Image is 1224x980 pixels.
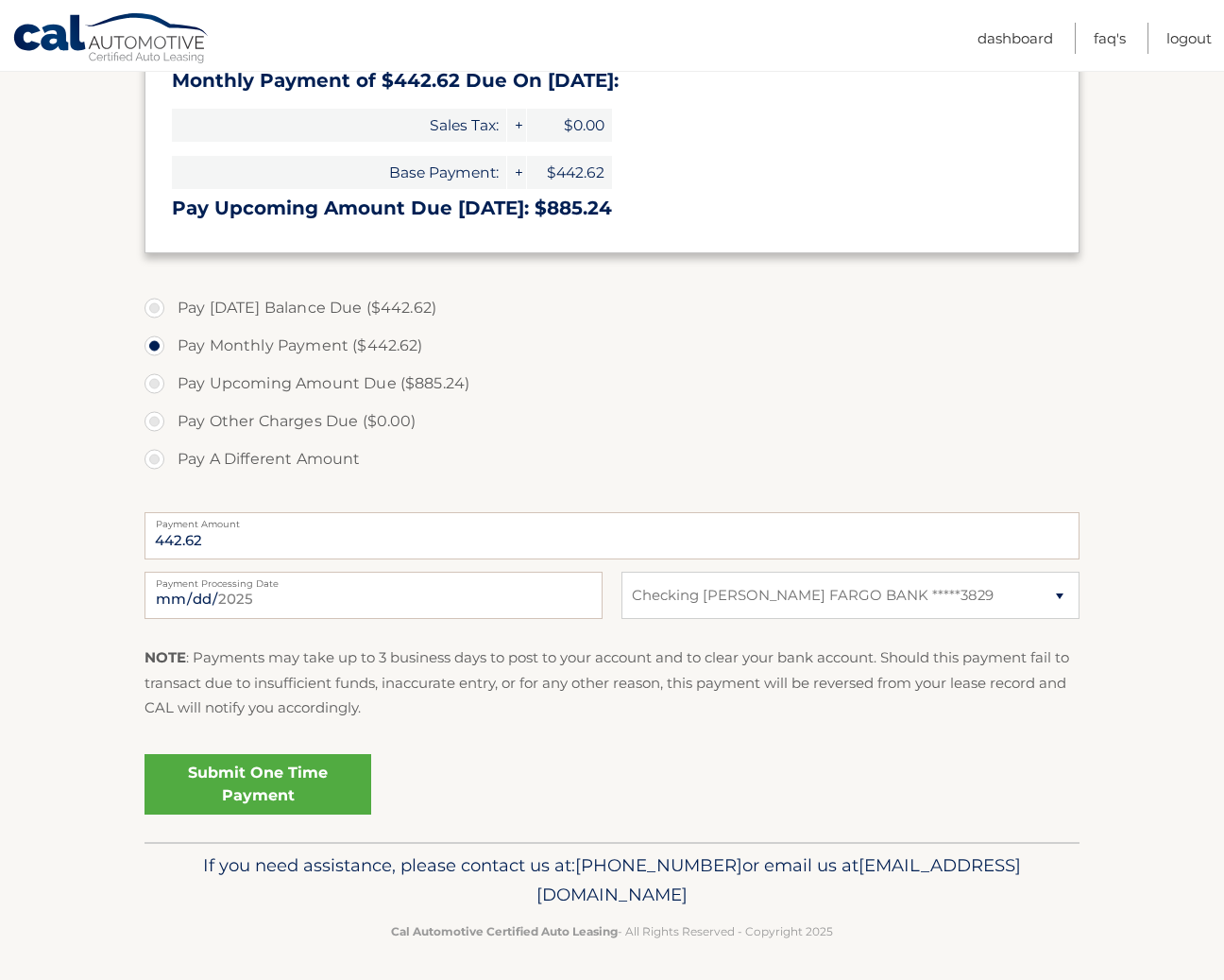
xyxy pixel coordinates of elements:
[1094,23,1126,54] a: FAQ's
[507,156,526,189] span: +
[172,109,506,142] span: Sales Tax:
[144,403,1079,440] label: Pay Other Charges Due ($0.00)
[157,851,1067,911] p: If you need assistance, please contact us at: or email us at
[144,365,1079,403] label: Pay Upcoming Amount Due ($885.24)
[144,572,603,619] input: Payment Date
[12,12,211,67] a: Cal Automotive
[144,754,371,815] a: Submit One Time Payment
[391,924,618,938] strong: Cal Automotive Certified Auto Leasing
[1166,23,1212,54] a: Logout
[144,645,1079,720] p: : Payments may take up to 3 business days to post to your account and to clear your bank account....
[144,572,603,587] label: Payment Processing Date
[144,512,1079,527] label: Payment Amount
[527,109,612,142] span: $0.00
[144,648,186,666] strong: NOTE
[172,197,1052,220] h3: Pay Upcoming Amount Due [DATE]: $885.24
[575,854,742,876] span: [PHONE_NUMBER]
[172,69,1052,93] h3: Monthly Payment of $442.62 Due On [DATE]:
[144,327,1079,365] label: Pay Monthly Payment ($442.62)
[144,289,1079,327] label: Pay [DATE] Balance Due ($442.62)
[977,23,1053,54] a: Dashboard
[172,156,506,189] span: Base Payment:
[527,156,612,189] span: $442.62
[157,921,1067,941] p: - All Rights Reserved - Copyright 2025
[144,512,1079,559] input: Payment Amount
[507,109,526,142] span: +
[144,440,1079,478] label: Pay A Different Amount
